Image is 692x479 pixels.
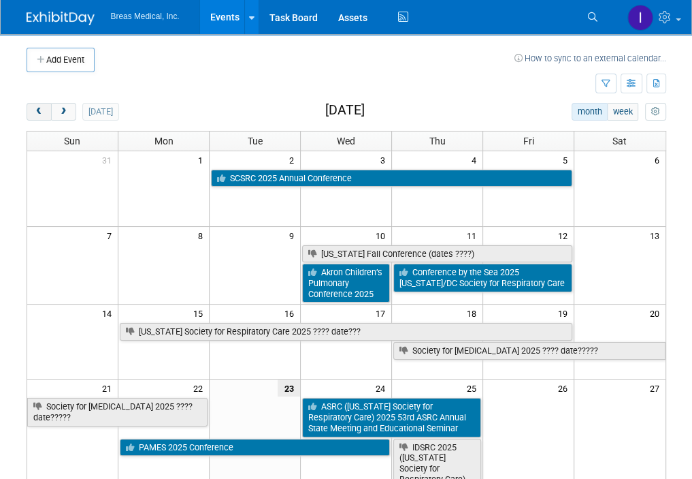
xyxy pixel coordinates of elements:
[645,103,665,121] button: myCustomButton
[393,342,665,360] a: Society for [MEDICAL_DATA] 2025 ???? date?????
[557,227,574,244] span: 12
[374,380,391,397] span: 24
[101,380,118,397] span: 21
[27,48,95,72] button: Add Event
[557,305,574,322] span: 19
[283,305,300,322] span: 16
[248,136,263,146] span: Tue
[192,305,209,322] span: 15
[465,305,482,322] span: 18
[197,227,209,244] span: 8
[82,103,118,121] button: [DATE]
[120,323,572,341] a: [US_STATE] Society for Respiratory Care 2025 ???? date???
[105,227,118,244] span: 7
[288,151,300,168] span: 2
[648,305,665,322] span: 20
[111,12,180,21] span: Breas Medical, Inc.
[101,305,118,322] span: 14
[514,53,666,63] a: How to sync to an external calendar...
[651,108,660,117] i: Personalize Calendar
[607,103,638,121] button: week
[64,136,80,146] span: Sun
[523,136,534,146] span: Fri
[627,5,653,31] img: Inga Dolezar
[393,264,572,292] a: Conference by the Sea 2025 [US_STATE]/DC Society for Respiratory Care
[197,151,209,168] span: 1
[288,227,300,244] span: 9
[120,439,390,457] a: PAMES 2025 Conference
[465,380,482,397] span: 25
[648,380,665,397] span: 27
[51,103,76,121] button: next
[27,103,52,121] button: prev
[325,103,365,118] h2: [DATE]
[302,245,572,263] a: [US_STATE] Fall Conference (dates ????)
[337,136,355,146] span: Wed
[192,380,209,397] span: 22
[612,136,627,146] span: Sat
[557,380,574,397] span: 26
[648,227,665,244] span: 13
[302,264,390,303] a: Akron Children’s Pulmonary Conference 2025
[470,151,482,168] span: 4
[211,170,572,187] a: SCSRC 2025 Annual Conference
[154,136,174,146] span: Mon
[572,103,608,121] button: month
[27,398,208,426] a: Society for [MEDICAL_DATA] 2025 ???? date?????
[561,151,574,168] span: 5
[27,12,95,25] img: ExhibitDay
[302,398,481,437] a: ASRC ([US_STATE] Society for Respiratory Care) 2025 53rd ASRC Annual State Meeting and Educationa...
[278,380,300,397] span: 23
[374,305,391,322] span: 17
[429,136,446,146] span: Thu
[374,227,391,244] span: 10
[465,227,482,244] span: 11
[101,151,118,168] span: 31
[379,151,391,168] span: 3
[653,151,665,168] span: 6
